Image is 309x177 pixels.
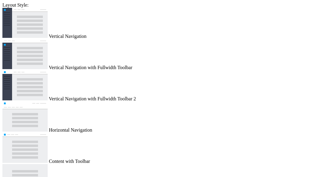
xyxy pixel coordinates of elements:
img: content-with-toolbar.jpg [2,133,48,163]
img: vertical-nav.jpg [2,8,48,38]
span: Vertical Navigation with Fullwidth Toolbar [49,65,132,70]
img: horizontal-nav.jpg [2,102,48,132]
span: Content with Toolbar [49,159,90,164]
span: Horizontal Navigation [49,127,92,133]
span: Vertical Navigation with Fullwidth Toolbar 2 [49,96,136,101]
img: vertical-nav-with-full-toolbar.jpg [2,39,48,69]
md-radio-button: Content with Toolbar [2,133,307,164]
div: Layout Style: [2,2,307,8]
md-radio-button: Vertical Navigation with Fullwidth Toolbar [2,39,307,70]
img: vertical-nav-with-full-toolbar-2.jpg [2,70,48,100]
span: Vertical Navigation [49,34,87,39]
md-radio-button: Vertical Navigation [2,8,307,39]
md-radio-button: Horizontal Navigation [2,102,307,133]
md-radio-button: Vertical Navigation with Fullwidth Toolbar 2 [2,70,307,102]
